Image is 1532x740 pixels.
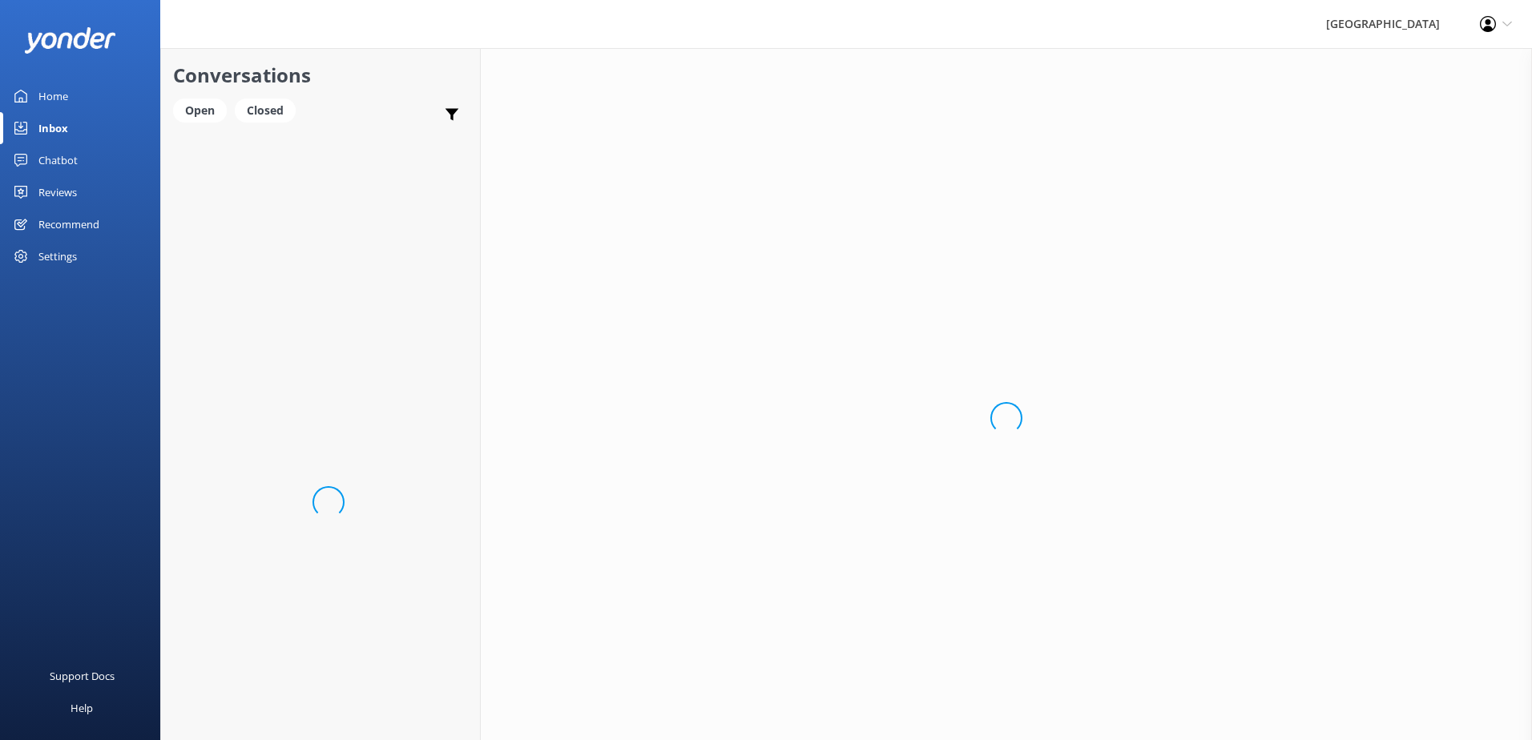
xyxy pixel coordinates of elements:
div: Settings [38,240,77,272]
div: Reviews [38,176,77,208]
div: Home [38,80,68,112]
div: Chatbot [38,144,78,176]
div: Closed [235,99,296,123]
a: Open [173,101,235,119]
div: Inbox [38,112,68,144]
div: Help [71,692,93,724]
div: Recommend [38,208,99,240]
div: Support Docs [50,660,115,692]
div: Open [173,99,227,123]
img: yonder-white-logo.png [24,27,116,54]
a: Closed [235,101,304,119]
h2: Conversations [173,60,468,90]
